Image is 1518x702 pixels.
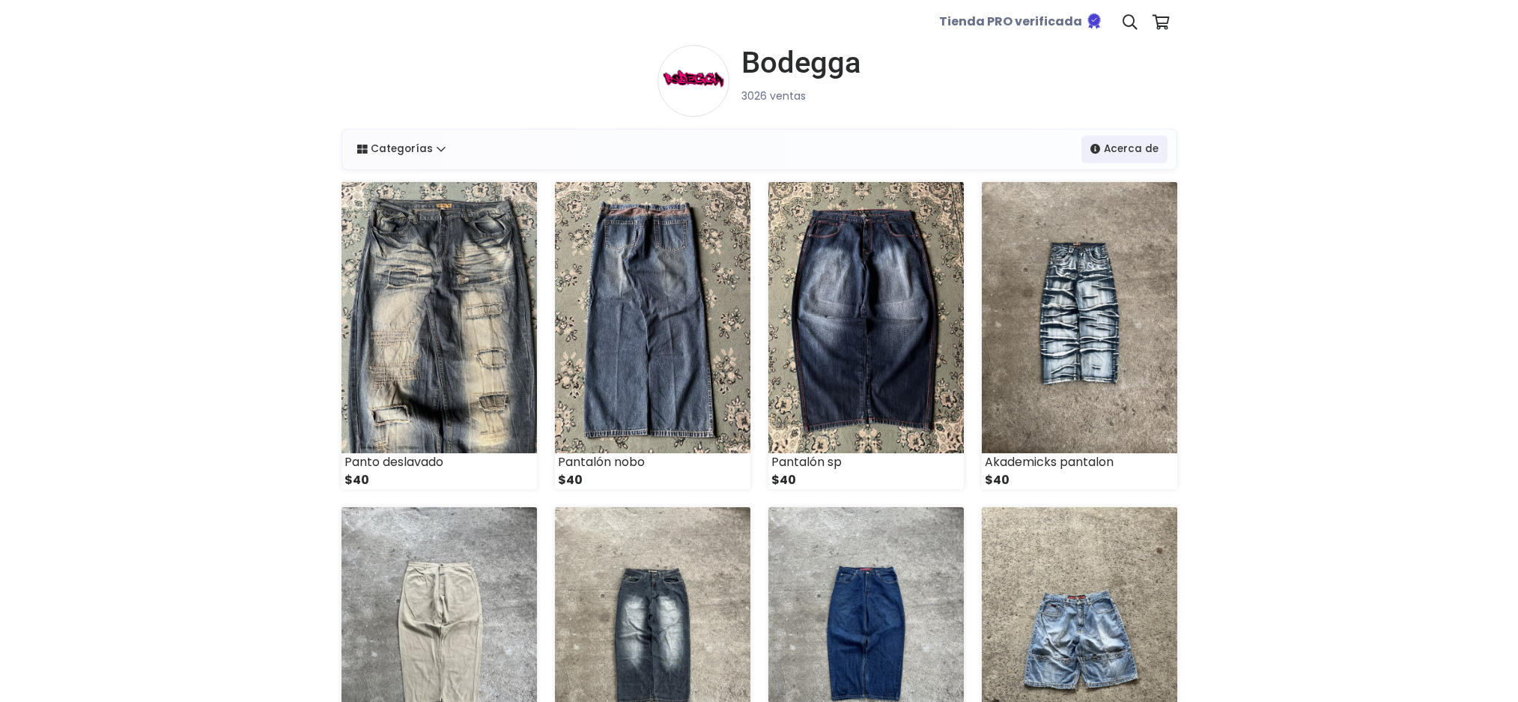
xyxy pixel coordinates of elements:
[341,182,537,489] a: Panto deslavado $40
[768,471,964,489] div: $40
[768,182,964,453] img: small_1744048017611.jpeg
[982,182,1177,453] img: small_1727922573077.jpeg
[982,471,1177,489] div: $40
[768,182,964,489] a: Pantalón sp $40
[341,471,537,489] div: $40
[982,182,1177,489] a: Akademicks pantalon $40
[939,13,1082,31] b: Tienda PRO verificada
[341,453,537,471] div: Panto deslavado
[741,45,861,81] h1: Bodegga
[555,182,750,453] img: small_1744048137651.jpeg
[348,136,455,163] a: Categorías
[555,182,750,489] a: Pantalón nobo $40
[341,182,537,453] img: small_1744081388642.jpeg
[1085,12,1103,30] img: Tienda verificada
[741,88,806,103] small: 3026 ventas
[658,45,729,117] img: small.png
[729,45,861,81] a: Bodegga
[768,453,964,471] div: Pantalón sp
[1081,136,1168,163] a: Acerca de
[982,453,1177,471] div: Akademicks pantalon
[555,471,750,489] div: $40
[555,453,750,471] div: Pantalón nobo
